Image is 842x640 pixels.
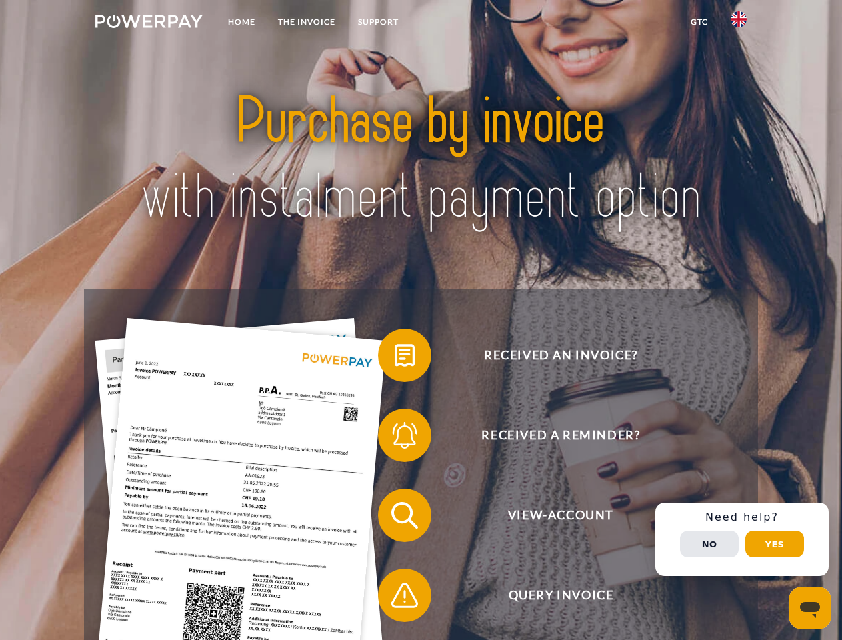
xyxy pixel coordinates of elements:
img: title-powerpay_en.svg [127,64,715,255]
span: View-Account [397,489,724,542]
img: qb_bell.svg [388,419,421,452]
img: qb_warning.svg [388,579,421,612]
img: qb_bill.svg [388,339,421,372]
a: Support [347,10,410,34]
h3: Need help? [663,511,821,524]
img: en [731,11,747,27]
button: Received a reminder? [378,409,725,462]
a: GTC [679,10,719,34]
button: Received an invoice? [378,329,725,382]
span: Received a reminder? [397,409,724,462]
button: Query Invoice [378,569,725,622]
div: Schnellhilfe [655,503,829,576]
img: qb_search.svg [388,499,421,532]
a: Home [217,10,267,34]
a: THE INVOICE [267,10,347,34]
iframe: Button to launch messaging window [789,587,831,629]
img: logo-powerpay-white.svg [95,15,203,28]
button: View-Account [378,489,725,542]
button: Yes [745,531,804,557]
span: Received an invoice? [397,329,724,382]
button: No [680,531,739,557]
span: Query Invoice [397,569,724,622]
